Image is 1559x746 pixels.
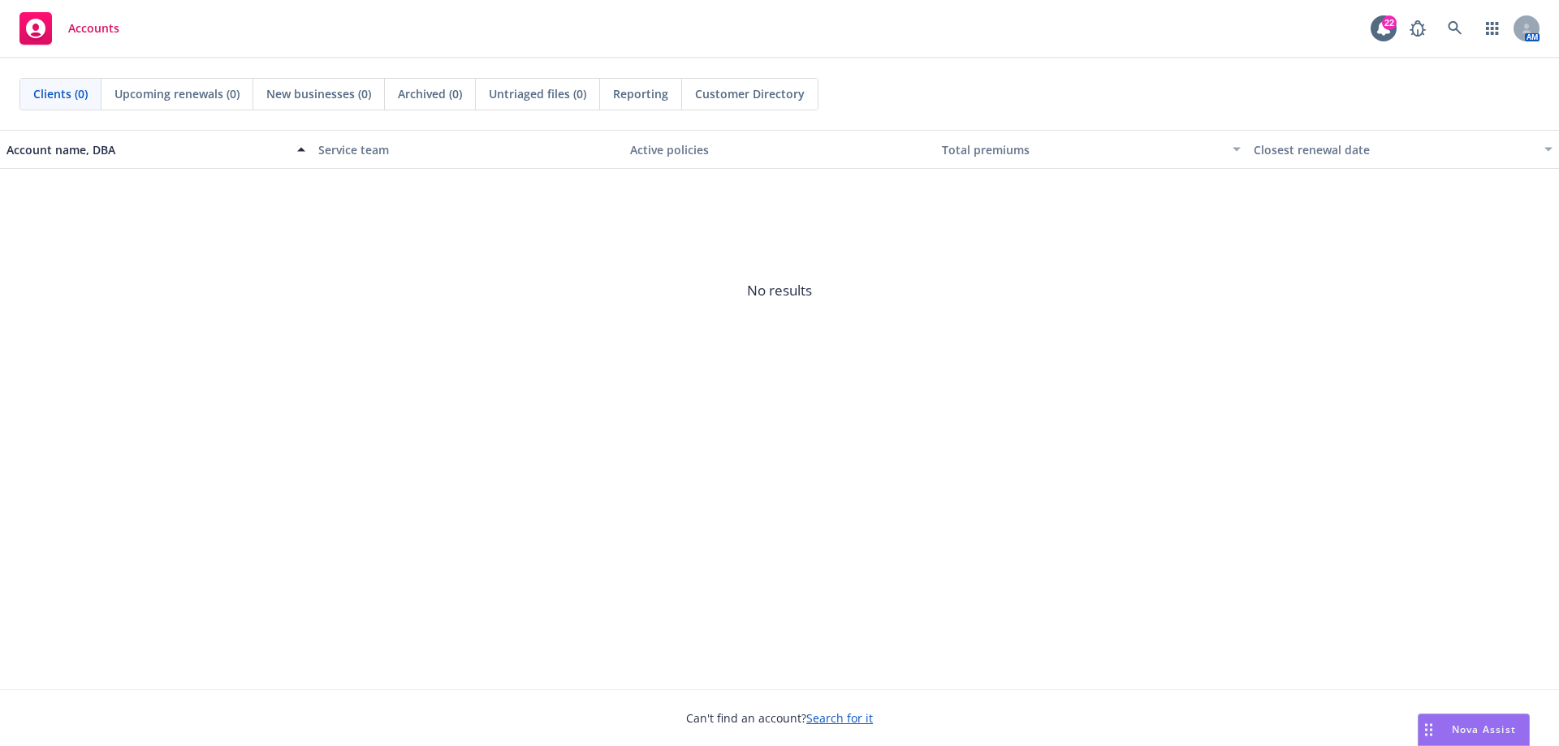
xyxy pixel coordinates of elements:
button: Service team [312,130,624,169]
span: Upcoming renewals (0) [114,85,240,102]
span: Nova Assist [1452,722,1516,736]
button: Nova Assist [1418,714,1530,746]
a: Accounts [13,6,126,51]
span: Can't find an account? [686,709,873,727]
span: Archived (0) [398,85,462,102]
a: Switch app [1476,12,1509,45]
span: New businesses (0) [266,85,371,102]
div: 22 [1382,15,1397,30]
button: Total premiums [935,130,1247,169]
div: Closest renewal date [1254,141,1535,158]
div: Account name, DBA [6,141,287,158]
span: Customer Directory [695,85,805,102]
a: Search [1439,12,1471,45]
div: Active policies [630,141,929,158]
button: Closest renewal date [1247,130,1559,169]
span: Clients (0) [33,85,88,102]
button: Active policies [624,130,935,169]
div: Service team [318,141,617,158]
span: Accounts [68,22,119,35]
a: Search for it [806,710,873,726]
div: Drag to move [1419,714,1439,745]
span: Untriaged files (0) [489,85,586,102]
a: Report a Bug [1401,12,1434,45]
div: Total premiums [942,141,1223,158]
span: Reporting [613,85,668,102]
